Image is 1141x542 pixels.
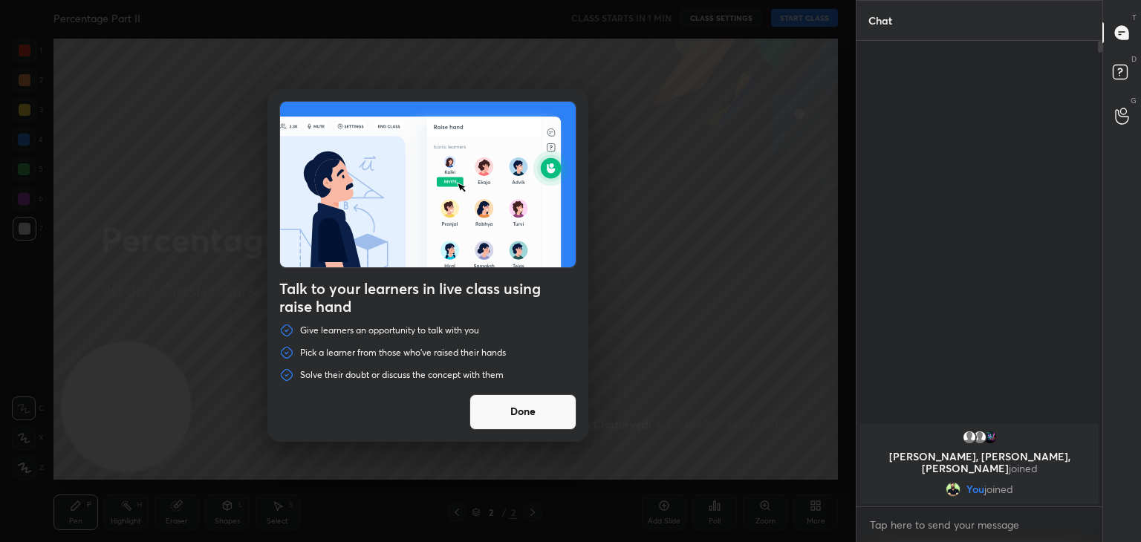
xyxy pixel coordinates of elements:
[300,324,479,336] p: Give learners an opportunity to talk with you
[1131,95,1137,106] p: G
[966,483,984,495] span: You
[962,430,977,445] img: default.png
[300,369,504,381] p: Solve their doubt or discuss the concept with them
[469,394,576,430] button: Done
[869,451,1090,474] p: [PERSON_NAME], [PERSON_NAME], [PERSON_NAME]
[972,430,987,445] img: default.png
[280,102,576,267] img: preRahAdop.42c3ea74.svg
[946,482,960,497] img: 6f4578c4c6224cea84386ccc78b3bfca.jpg
[984,483,1013,495] span: joined
[856,421,1102,507] div: grid
[300,347,506,359] p: Pick a learner from those who've raised their hands
[1132,12,1137,23] p: T
[279,280,576,316] h4: Talk to your learners in live class using raise hand
[1009,461,1038,475] span: joined
[983,430,998,445] img: 3
[856,1,904,40] p: Chat
[1131,53,1137,65] p: D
